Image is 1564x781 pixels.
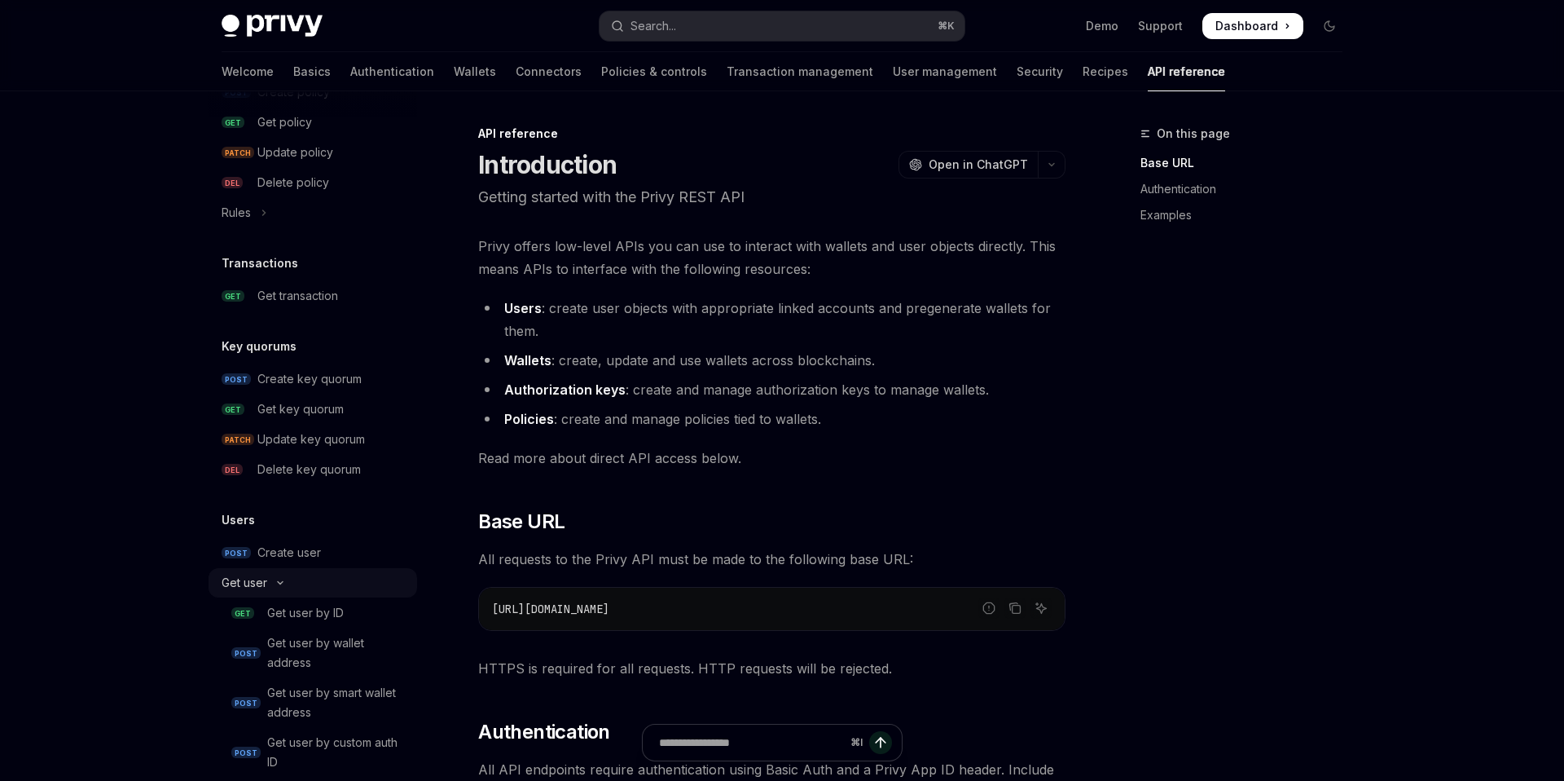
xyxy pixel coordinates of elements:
[454,52,496,91] a: Wallets
[209,538,417,567] a: POSTCreate user
[209,364,417,394] a: POSTCreate key quorum
[222,203,251,223] div: Rules
[478,150,617,179] h1: Introduction
[231,607,254,620] span: GET
[727,52,873,91] a: Transaction management
[1138,18,1183,34] a: Support
[516,52,582,91] a: Connectors
[209,395,417,424] a: GETGet key quorum
[222,510,255,530] h5: Users
[1030,598,1052,619] button: Ask AI
[929,157,1028,173] span: Open in ChatGPT
[222,573,267,593] div: Get user
[209,678,417,727] a: POSTGet user by smart wallet address
[504,352,551,368] strong: Wallets
[504,300,542,316] strong: Users
[478,297,1065,342] li: : create user objects with appropriate linked accounts and pregenerate wallets for them.
[231,697,261,709] span: POST
[659,725,844,761] input: Ask a question...
[504,382,626,398] strong: Authorization keys
[478,447,1065,470] span: Read more about direct API access below.
[222,464,243,476] span: DEL
[209,455,417,484] a: DELDelete key quorum
[222,52,274,91] a: Welcome
[209,198,417,227] button: Toggle Rules section
[209,598,417,628] a: GETGet user by ID
[478,349,1065,372] li: : create, update and use wallets across blockchains.
[209,629,417,677] a: POSTGet user by wallet address
[231,747,261,759] span: POST
[869,731,892,754] button: Send message
[257,430,365,449] div: Update key quorum
[257,399,344,419] div: Get key quorum
[938,20,955,33] span: ⌘ K
[267,733,407,772] div: Get user by custom auth ID
[1083,52,1128,91] a: Recipes
[209,728,417,777] a: POSTGet user by custom auth ID
[478,719,610,745] span: Authentication
[222,404,244,416] span: GET
[1086,18,1118,34] a: Demo
[1140,202,1355,228] a: Examples
[504,411,554,427] strong: Policies
[1017,52,1063,91] a: Security
[1140,176,1355,202] a: Authentication
[478,509,565,535] span: Base URL
[257,173,329,192] div: Delete policy
[209,425,417,454] a: PATCHUpdate key quorum
[222,147,254,159] span: PATCH
[478,186,1065,209] p: Getting started with the Privy REST API
[222,254,298,273] h5: Transactions
[478,235,1065,280] span: Privy offers low-level APIs you can use to interact with wallets and user objects directly. This ...
[893,52,997,91] a: User management
[209,138,417,167] a: PATCHUpdate policy
[209,568,417,598] button: Toggle Get user section
[257,460,361,479] div: Delete key quorum
[231,647,261,660] span: POST
[1202,13,1303,39] a: Dashboard
[1215,18,1278,34] span: Dashboard
[222,434,254,446] span: PATCH
[1148,52,1225,91] a: API reference
[630,16,676,36] div: Search...
[222,373,251,386] span: POST
[257,143,333,162] div: Update policy
[601,52,707,91] a: Policies & controls
[478,408,1065,430] li: : create and manage policies tied to wallets.
[350,52,434,91] a: Authentication
[257,543,321,563] div: Create user
[600,11,964,41] button: Open search
[478,657,1065,680] span: HTTPS is required for all requests. HTTP requests will be rejected.
[257,113,312,132] div: Get policy
[978,598,999,619] button: Report incorrect code
[209,168,417,197] a: DELDelete policy
[222,177,243,189] span: DEL
[492,602,609,616] span: [URL][DOMAIN_NAME]
[478,126,1065,142] div: API reference
[293,52,331,91] a: Basics
[222,547,251,559] span: POST
[267,633,407,673] div: Get user by wallet address
[1157,124,1230,143] span: On this page
[222,117,244,129] span: GET
[1316,13,1342,39] button: Toggle dark mode
[898,151,1038,179] button: Open in ChatGPT
[209,281,417,311] a: GETGet transaction
[478,378,1065,401] li: : create and manage authorization keys to manage wallets.
[267,603,344,623] div: Get user by ID
[222,15,323,38] img: dark logo
[478,548,1065,571] span: All requests to the Privy API must be made to the following base URL:
[267,683,407,722] div: Get user by smart wallet address
[1140,150,1355,176] a: Base URL
[257,286,338,306] div: Get transaction
[1004,598,1026,619] button: Copy the contents from the code block
[257,369,362,389] div: Create key quorum
[209,108,417,137] a: GETGet policy
[222,290,244,302] span: GET
[222,337,297,356] h5: Key quorums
